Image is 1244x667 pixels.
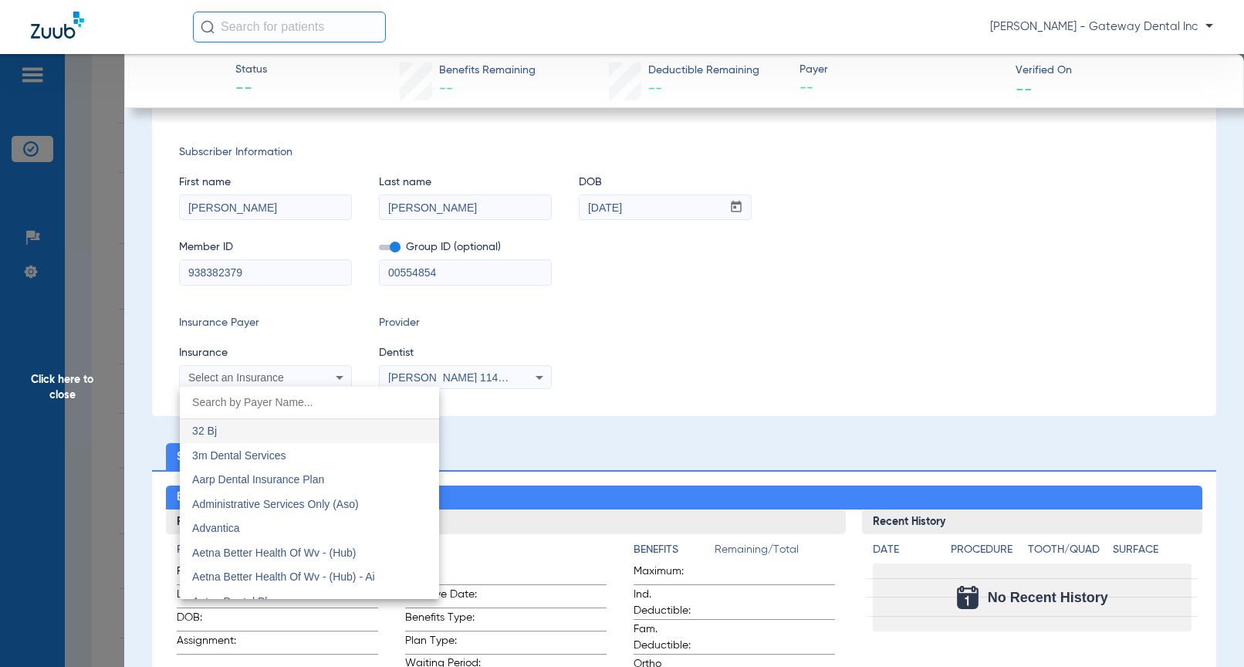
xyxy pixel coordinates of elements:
input: dropdown search [180,387,439,418]
span: Aarp Dental Insurance Plan [192,473,324,486]
span: Administrative Services Only (Aso) [192,498,359,510]
span: 32 Bj [192,425,217,437]
iframe: Chat Widget [1167,593,1244,667]
span: Aetna Dental Plans [192,595,285,608]
span: Advantica [192,522,239,534]
span: Aetna Better Health Of Wv - (Hub) [192,547,356,559]
span: 3m Dental Services [192,449,286,462]
span: Aetna Better Health Of Wv - (Hub) - Ai [192,571,375,583]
